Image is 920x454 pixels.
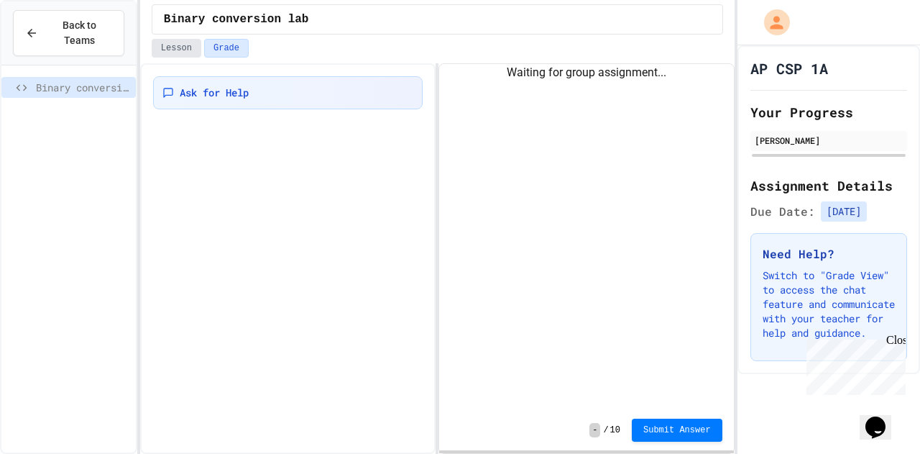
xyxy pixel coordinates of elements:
[204,39,249,58] button: Grade
[821,201,867,222] span: [DATE]
[749,6,793,39] div: My Account
[47,18,112,48] span: Back to Teams
[860,396,906,440] iframe: chat widget
[763,268,895,340] p: Switch to "Grade View" to access the chat feature and communicate with your teacher for help and ...
[750,176,907,196] h2: Assignment Details
[750,102,907,122] h2: Your Progress
[643,425,711,436] span: Submit Answer
[180,86,249,100] span: Ask for Help
[763,245,895,263] h3: Need Help?
[755,134,903,147] div: [PERSON_NAME]
[603,425,608,436] span: /
[6,6,99,91] div: Chat with us now!Close
[36,80,130,95] span: Binary conversion lab
[13,10,124,56] button: Back to Teams
[164,11,309,28] span: Binary conversion lab
[632,419,722,442] button: Submit Answer
[152,39,201,58] button: Lesson
[750,203,815,220] span: Due Date:
[750,58,828,78] h1: AP CSP 1A
[801,334,906,395] iframe: chat widget
[589,423,600,437] span: -
[610,425,620,436] span: 10
[439,64,733,81] div: Waiting for group assignment...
